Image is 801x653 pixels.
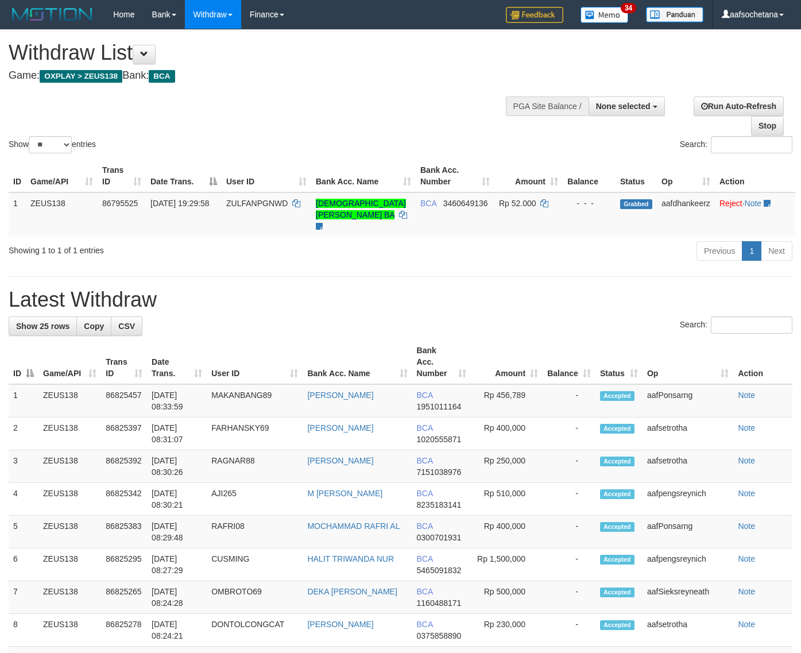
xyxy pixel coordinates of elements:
td: ZEUS138 [38,384,101,418]
a: Note [738,423,755,432]
td: aafpengsreynich [643,548,733,581]
td: [DATE] 08:33:59 [147,384,207,418]
div: PGA Site Balance / [506,96,589,116]
th: Bank Acc. Name: activate to sort column ascending [303,340,412,384]
td: aafpengsreynich [643,483,733,516]
a: 1 [742,241,761,261]
th: User ID: activate to sort column ascending [222,160,311,192]
td: ZEUS138 [26,192,98,237]
th: Balance [563,160,616,192]
td: [DATE] 08:24:21 [147,614,207,647]
td: - [543,418,595,450]
label: Search: [680,136,792,153]
td: 2 [9,418,38,450]
span: BCA [417,587,433,596]
td: - [543,450,595,483]
span: Accepted [600,522,634,532]
td: 8 [9,614,38,647]
th: Bank Acc. Number: activate to sort column ascending [412,340,471,384]
a: [PERSON_NAME] [307,620,373,629]
th: User ID: activate to sort column ascending [207,340,303,384]
th: Amount: activate to sort column ascending [471,340,543,384]
span: Show 25 rows [16,322,69,331]
td: 86825295 [101,548,147,581]
td: [DATE] 08:30:21 [147,483,207,516]
img: Button%20Memo.svg [581,7,629,23]
td: [DATE] 08:29:48 [147,516,207,548]
td: aafSieksreyneath [643,581,733,614]
td: ZEUS138 [38,483,101,516]
td: - [543,548,595,581]
span: Copy 0375858890 to clipboard [417,631,462,640]
td: aafPonsarng [643,384,733,418]
span: Copy 1020555871 to clipboard [417,435,462,444]
td: CUSMING [207,548,303,581]
td: 7 [9,581,38,614]
td: [DATE] 08:30:26 [147,450,207,483]
span: [DATE] 19:29:58 [150,199,209,208]
td: Rp 1,500,000 [471,548,543,581]
input: Search: [711,136,792,153]
td: ZEUS138 [38,581,101,614]
span: Accepted [600,457,634,466]
a: Show 25 rows [9,316,77,336]
th: Trans ID: activate to sort column ascending [101,340,147,384]
th: Balance: activate to sort column ascending [543,340,595,384]
td: Rp 400,000 [471,516,543,548]
img: MOTION_logo.png [9,6,96,23]
th: Action [715,160,795,192]
h1: Latest Withdraw [9,288,792,311]
td: 5 [9,516,38,548]
span: CSV [118,322,135,331]
a: Note [738,554,755,563]
th: ID [9,160,26,192]
span: Copy 0300701931 to clipboard [417,533,462,542]
span: BCA [417,391,433,400]
a: Note [738,521,755,531]
td: RAFRI08 [207,516,303,548]
td: 86825457 [101,384,147,418]
td: FARHANSKY69 [207,418,303,450]
th: Trans ID: activate to sort column ascending [98,160,146,192]
a: Previous [696,241,742,261]
a: [PERSON_NAME] [307,423,373,432]
span: 34 [621,3,636,13]
img: panduan.png [646,7,703,22]
th: Status [616,160,657,192]
button: None selected [589,96,665,116]
td: Rp 230,000 [471,614,543,647]
span: Copy 3460649136 to clipboard [443,199,488,208]
td: Rp 510,000 [471,483,543,516]
td: aafsetrotha [643,614,733,647]
td: aafsetrotha [643,418,733,450]
a: [PERSON_NAME] [307,391,373,400]
span: None selected [596,102,651,111]
td: 3 [9,450,38,483]
td: ZEUS138 [38,418,101,450]
th: Game/API: activate to sort column ascending [26,160,98,192]
td: ZEUS138 [38,516,101,548]
th: Op: activate to sort column ascending [643,340,733,384]
a: MOCHAMMAD RAFRI AL [307,521,400,531]
div: Showing 1 to 1 of 1 entries [9,240,325,256]
a: Note [738,489,755,498]
td: ZEUS138 [38,548,101,581]
span: Copy 1951011164 to clipboard [417,402,462,411]
td: aafsetrotha [643,450,733,483]
td: 1 [9,192,26,237]
th: Action [733,340,792,384]
span: Rp 52.000 [499,199,536,208]
th: Amount: activate to sort column ascending [494,160,563,192]
td: RAGNAR88 [207,450,303,483]
a: Copy [76,316,111,336]
th: Bank Acc. Number: activate to sort column ascending [416,160,494,192]
span: BCA [417,489,433,498]
span: Accepted [600,555,634,565]
td: DONTOLCONGCAT [207,614,303,647]
th: Date Trans.: activate to sort column ascending [147,340,207,384]
label: Show entries [9,136,96,153]
td: 1 [9,384,38,418]
td: ZEUS138 [38,450,101,483]
th: Game/API: activate to sort column ascending [38,340,101,384]
a: Next [761,241,792,261]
